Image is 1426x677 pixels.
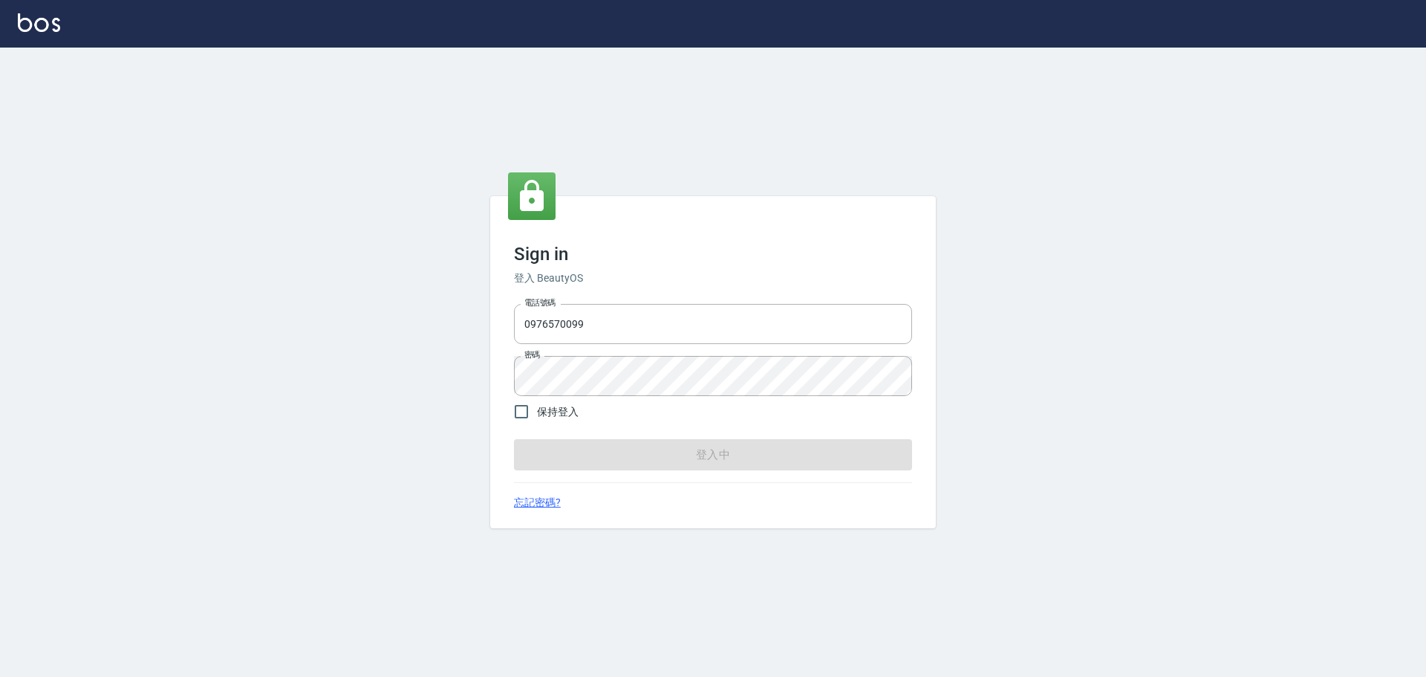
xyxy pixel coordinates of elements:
h6: 登入 BeautyOS [514,271,912,286]
a: 忘記密碼? [514,495,561,511]
label: 電話號碼 [524,297,556,308]
span: 保持登入 [537,404,579,420]
label: 密碼 [524,349,540,360]
img: Logo [18,13,60,32]
h3: Sign in [514,244,912,265]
